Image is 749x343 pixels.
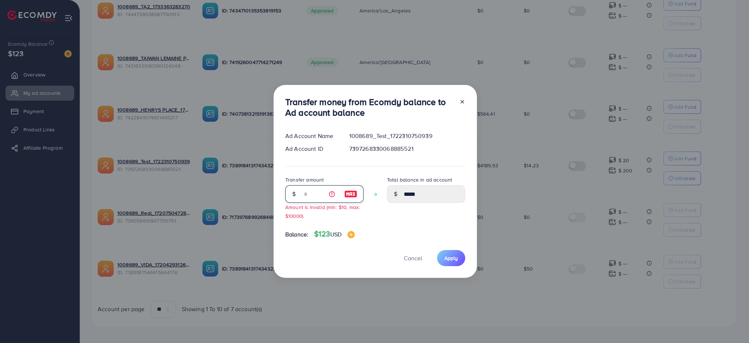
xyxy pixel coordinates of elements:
label: Total balance in ad account [387,176,452,183]
small: Amount is invalid (min: $10, max: $10000) [285,204,360,219]
iframe: Chat [718,310,744,338]
span: USD [330,230,342,238]
img: image [344,190,357,198]
div: Ad Account ID [279,145,343,153]
div: 7397268330068885521 [343,145,471,153]
span: Apply [444,254,458,262]
h3: Transfer money from Ecomdy balance to Ad account balance [285,97,453,118]
div: Ad Account Name [279,132,343,140]
span: Balance: [285,230,308,239]
label: Transfer amount [285,176,324,183]
button: Apply [437,250,465,266]
h4: $123 [314,230,355,239]
button: Cancel [395,250,431,266]
span: Cancel [404,254,422,262]
img: image [347,231,355,238]
div: 1008689_Test_1722310750939 [343,132,471,140]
